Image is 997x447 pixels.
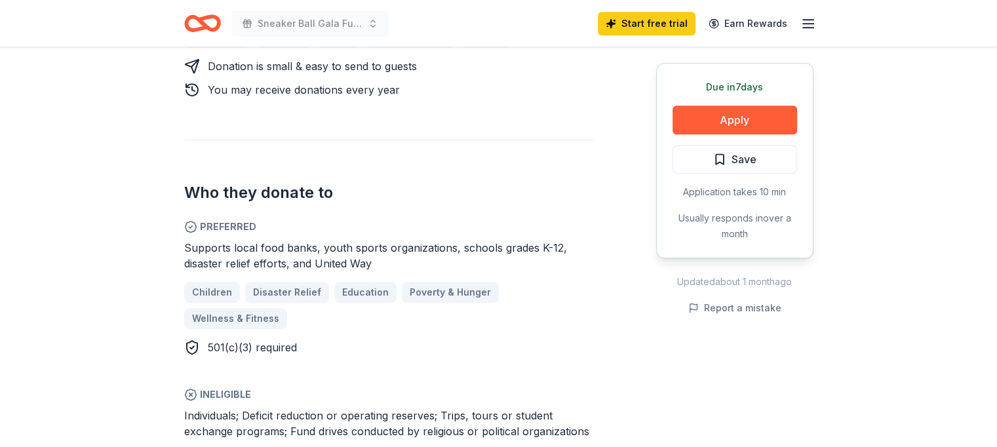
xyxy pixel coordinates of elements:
span: Save [732,151,756,168]
button: Apply [673,106,797,134]
a: Disaster Relief [245,282,329,303]
span: Preferred [184,219,593,235]
span: Disaster Relief [253,284,321,300]
div: Usually responds in over a month [673,210,797,242]
a: Education [334,282,397,303]
button: Save [673,145,797,174]
div: Updated about 1 month ago [656,274,813,290]
span: Supports local food banks, youth sports organizations, schools grades K-12, disaster relief effor... [184,241,567,270]
span: 501(c)(3) required [208,341,297,354]
a: Start free trial [598,12,695,35]
div: Application takes 10 min [673,184,797,200]
button: Sneaker Ball Gala Fundraiser [231,10,389,37]
a: Poverty & Hunger [402,282,499,303]
span: Individuals; Deficit reduction or operating reserves; Trips, tours or student exchange programs; ... [184,409,589,438]
a: Wellness & Fitness [184,308,287,329]
div: Donation is small & easy to send to guests [208,58,417,74]
div: You may receive donations every year [208,82,400,98]
span: Poverty & Hunger [410,284,491,300]
a: Home [184,8,221,39]
a: Children [184,282,240,303]
span: Children [192,284,232,300]
span: Ineligible [184,387,593,402]
a: Earn Rewards [701,12,795,35]
button: Report a mistake [688,300,781,316]
span: Education [342,284,389,300]
span: Sneaker Ball Gala Fundraiser [258,16,362,31]
div: Due in 7 days [673,79,797,95]
h2: Who they donate to [184,182,593,203]
span: Wellness & Fitness [192,311,279,326]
